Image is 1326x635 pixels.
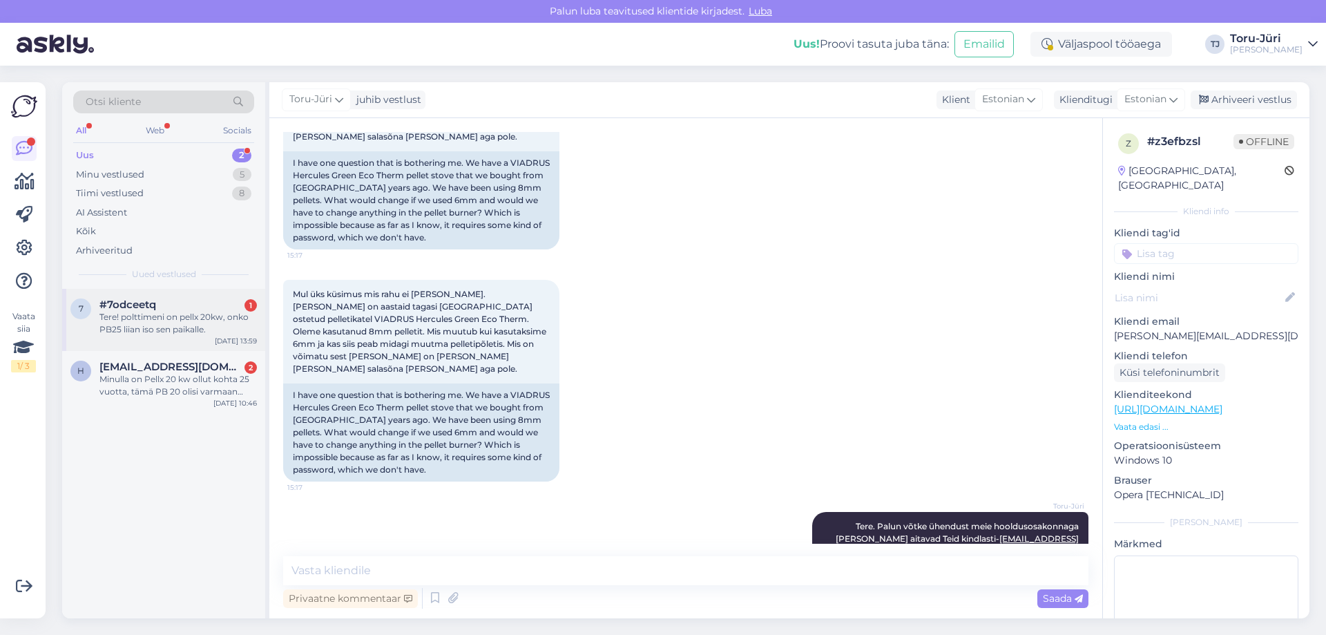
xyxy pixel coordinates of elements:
[99,298,156,311] span: #7odceetq
[244,361,257,374] div: 2
[76,187,144,200] div: Tiimi vestlused
[287,482,339,493] span: 15:17
[73,122,89,140] div: All
[232,149,251,162] div: 2
[99,361,243,373] span: hannukaikkonen@gmail.com
[1114,314,1298,329] p: Kliendi email
[1115,290,1282,305] input: Lisa nimi
[79,303,84,314] span: 7
[1030,32,1172,57] div: Väljaspool tööaega
[1114,363,1225,382] div: Küsi telefoninumbrit
[1114,349,1298,363] p: Kliendi telefon
[1032,501,1084,511] span: Toru-Jüri
[11,93,37,120] img: Askly Logo
[76,168,144,182] div: Minu vestlused
[1114,388,1298,402] p: Klienditeekond
[1233,134,1294,149] span: Offline
[99,311,257,336] div: Tere! polttimeni on pellx 20kw, onko PB25 liian iso sen paikalle.
[1114,488,1298,502] p: Opera [TECHNICAL_ID]
[794,36,949,53] div: Proovi tasuta juba täna:
[76,149,94,162] div: Uus
[999,533,1079,556] a: [EMAIL_ADDRESS][DOMAIN_NAME]
[1054,93,1113,107] div: Klienditugi
[244,299,257,312] div: 1
[1114,537,1298,551] p: Märkmed
[289,92,332,107] span: Toru-Jüri
[287,250,339,260] span: 15:17
[744,5,776,17] span: Luba
[99,373,257,398] div: Minulla on Pellx 20 kw ollut kohta 25 vuotta, tämä PB 20 olisi varmaan helppo laittaa sen tilalle.
[1191,91,1297,109] div: Arhiveeri vestlus
[1114,516,1298,529] div: [PERSON_NAME]
[1126,138,1131,149] span: z
[293,289,548,374] span: Mul üks küsimus mis rahu ei [PERSON_NAME]. [PERSON_NAME] on aastaid tagasi [GEOGRAPHIC_DATA] oste...
[1114,226,1298,240] p: Kliendi tag'id
[982,92,1024,107] span: Estonian
[1114,403,1222,415] a: [URL][DOMAIN_NAME]
[283,589,418,608] div: Privaatne kommentaar
[836,521,1081,556] span: Tere. Palun võtke ühendust meie hooldusosakonnaga [PERSON_NAME] aitavad Teid kindlasti-
[1114,453,1298,468] p: Windows 10
[215,336,257,346] div: [DATE] 13:59
[220,122,254,140] div: Socials
[1124,92,1166,107] span: Estonian
[1043,592,1083,605] span: Saada
[1147,133,1233,150] div: # z3efbzsl
[132,268,196,281] span: Uued vestlused
[1118,164,1285,193] div: [GEOGRAPHIC_DATA], [GEOGRAPHIC_DATA]
[1114,473,1298,488] p: Brauser
[1114,439,1298,453] p: Operatsioonisüsteem
[1114,205,1298,218] div: Kliendi info
[11,360,36,372] div: 1 / 3
[283,151,559,249] div: I have one question that is bothering me. We have a VIADRUS Hercules Green Eco Therm pellet stove...
[1114,421,1298,433] p: Vaata edasi ...
[954,31,1014,57] button: Emailid
[351,93,421,107] div: juhib vestlust
[1114,243,1298,264] input: Lisa tag
[77,366,84,376] span: h
[232,187,251,200] div: 8
[283,383,559,482] div: I have one question that is bothering me. We have a VIADRUS Hercules Green Eco Therm pellet stove...
[1230,33,1318,55] a: Toru-Jüri[PERSON_NAME]
[143,122,167,140] div: Web
[76,225,96,238] div: Kõik
[86,95,141,109] span: Otsi kliente
[1205,35,1224,54] div: TJ
[76,244,133,258] div: Arhiveeritud
[233,168,251,182] div: 5
[11,310,36,372] div: Vaata siia
[1114,329,1298,343] p: [PERSON_NAME][EMAIL_ADDRESS][DOMAIN_NAME]
[1114,269,1298,284] p: Kliendi nimi
[213,398,257,408] div: [DATE] 10:46
[76,206,127,220] div: AI Assistent
[1230,44,1303,55] div: [PERSON_NAME]
[794,37,820,50] b: Uus!
[936,93,970,107] div: Klient
[1230,33,1303,44] div: Toru-Jüri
